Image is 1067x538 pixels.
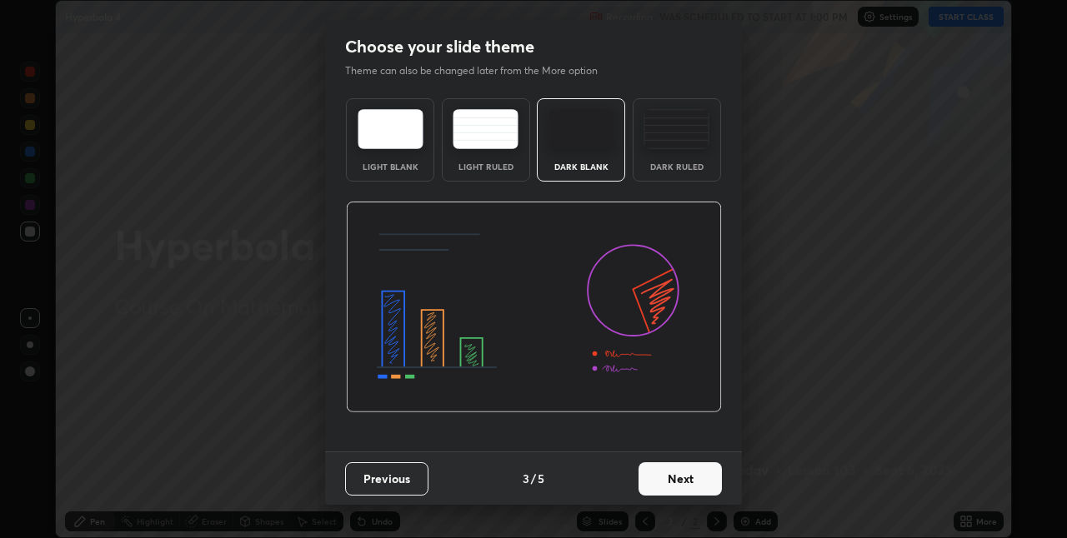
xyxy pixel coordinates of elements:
[548,162,614,171] div: Dark Blank
[345,36,534,57] h2: Choose your slide theme
[639,462,722,496] button: Next
[549,109,614,149] img: darkTheme.f0cc69e5.svg
[644,162,710,171] div: Dark Ruled
[357,162,423,171] div: Light Blank
[453,162,519,171] div: Light Ruled
[644,109,709,149] img: darkRuledTheme.de295e13.svg
[345,63,615,78] p: Theme can also be changed later from the More option
[358,109,423,149] img: lightTheme.e5ed3b09.svg
[531,470,536,487] h4: /
[453,109,518,149] img: lightRuledTheme.5fabf969.svg
[345,462,428,496] button: Previous
[523,470,529,487] h4: 3
[538,470,544,487] h4: 5
[346,202,722,413] img: darkThemeBanner.d06ce4a2.svg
